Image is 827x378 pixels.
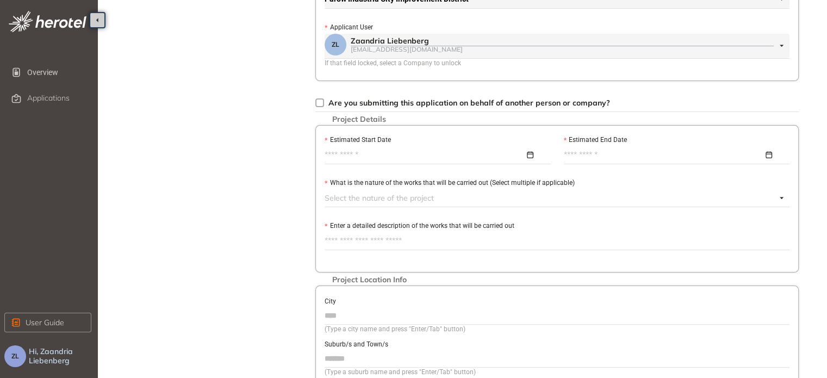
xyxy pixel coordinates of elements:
label: Applicant User [325,22,372,33]
div: [EMAIL_ADDRESS][DOMAIN_NAME] [351,46,774,53]
button: ZL [4,345,26,367]
span: Project Details [327,115,391,124]
span: Are you submitting this application on behalf of another person or company? [328,98,610,108]
img: logo [9,11,86,32]
span: User Guide [26,317,64,329]
button: User Guide [4,313,91,332]
textarea: Enter a detailed description of the works that will be carried out [325,232,789,250]
span: Hi, Zaandria Liebenberg [29,347,94,365]
span: Applications [27,94,70,103]
label: City [325,296,336,307]
span: Project Location Info [327,275,412,284]
div: If that field locked, select a Company to unlock [325,58,789,69]
div: (Type a suburb name and press "Enter/Tab" button) [325,367,789,377]
input: Estimated Start Date [325,149,525,161]
label: Estimated End Date [564,135,627,145]
label: Estimated Start Date [325,135,390,145]
input: City [325,307,789,324]
label: Enter a detailed description of the works that will be carried out [325,221,514,231]
input: Suburb/s and Town/s [325,350,789,367]
label: What is the nature of the works that will be carried out (Select multiple if applicable) [325,178,574,188]
span: ZL [332,41,339,48]
input: Estimated End Date [564,149,764,161]
span: ZL [11,352,19,360]
div: Zaandria Liebenberg [351,36,774,46]
div: (Type a city name and press "Enter/Tab" button) [325,324,789,334]
span: Overview [27,61,89,83]
label: Suburb/s and Town/s [325,339,388,350]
